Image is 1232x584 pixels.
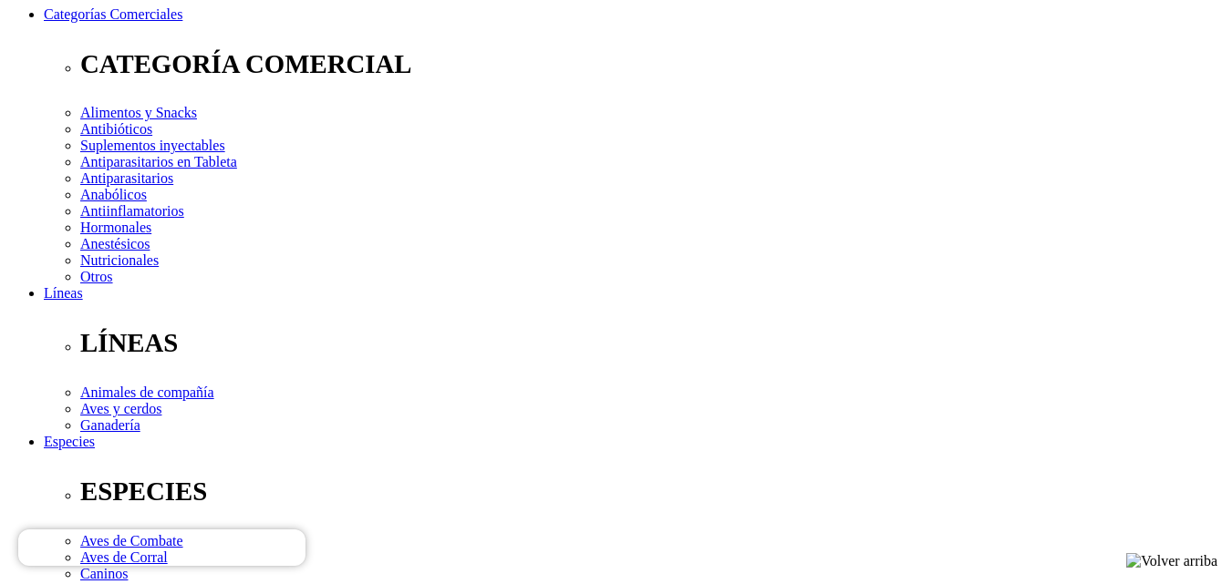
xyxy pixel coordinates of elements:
[80,252,159,268] a: Nutricionales
[80,476,1225,507] p: ESPECIES
[80,154,237,169] a: Antiparasitarios en Tableta
[80,220,151,235] a: Hormonales
[18,529,305,566] iframe: Brevo live chat
[80,170,173,186] a: Antiparasitarios
[1126,553,1217,569] img: Volver arriba
[44,434,95,449] a: Especies
[80,121,152,137] a: Antibióticos
[44,6,182,22] a: Categorías Comerciales
[80,417,140,433] a: Ganadería
[80,566,128,581] a: Caninos
[44,285,83,301] a: Líneas
[80,384,214,400] a: Animales de compañía
[80,203,184,219] a: Antiinflamatorios
[80,401,161,416] a: Aves y cerdos
[80,105,197,120] a: Alimentos y Snacks
[80,328,1225,358] p: LÍNEAS
[80,138,225,153] a: Suplementos inyectables
[80,236,150,251] a: Anestésicos
[80,49,1225,79] p: CATEGORÍA COMERCIAL
[80,269,113,284] a: Otros
[80,187,147,202] a: Anabólicos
